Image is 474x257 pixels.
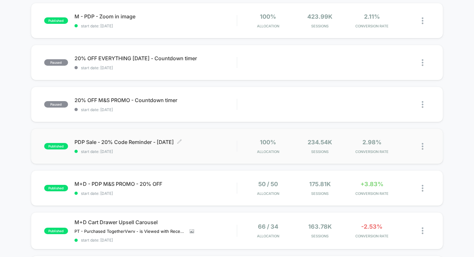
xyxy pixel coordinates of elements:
span: start date: [DATE] [74,107,237,112]
img: close [422,143,423,150]
span: paused [44,101,68,108]
span: Sessions [296,149,344,154]
span: PDP Sale - 20% Code Reminder - [DATE] [74,139,237,145]
img: close [422,59,423,66]
span: CONVERSION RATE [348,191,396,196]
span: 175.81k [309,181,331,187]
span: Allocation [257,234,279,238]
span: -2.53% [361,223,382,230]
span: published [44,17,68,24]
span: 100% [260,13,276,20]
span: start date: [DATE] [74,65,237,70]
img: close [422,227,423,234]
span: 20% OFF EVERYTHING [DATE] - Countdown timer [74,55,237,62]
span: start date: [DATE] [74,24,237,28]
span: start date: [DATE] [74,191,237,196]
span: Allocation [257,24,279,28]
span: Allocation [257,191,279,196]
span: 100% [260,139,276,146]
span: Allocation [257,149,279,154]
span: 50 / 50 [258,181,278,187]
span: +3.83% [360,181,383,187]
span: M+D Cart Drawer Upsell Carousel [74,219,237,225]
span: 2.11% [364,13,380,20]
span: M+D - PDP M&S PROMO - 20% OFF [74,181,237,187]
span: CONVERSION RATE [348,24,396,28]
span: start date: [DATE] [74,149,237,154]
img: close [422,101,423,108]
span: start date: [DATE] [74,238,237,243]
span: CONVERSION RATE [348,234,396,238]
span: Sessions [296,234,344,238]
span: Sessions [296,191,344,196]
span: 423.99k [307,13,332,20]
span: published [44,185,68,191]
span: published [44,228,68,234]
span: paused [44,59,68,66]
span: M - PDP - Zoom in image [74,13,237,20]
span: PT - Purchased TogetherVwrv - is Viewed with Recently [74,229,185,234]
span: Sessions [296,24,344,28]
span: 66 / 34 [258,223,278,230]
span: 234.54k [308,139,332,146]
span: published [44,143,68,149]
span: 20% OFF M&S PROMO - Countdown timer [74,97,237,103]
img: close [422,17,423,24]
span: 2.98% [362,139,381,146]
img: close [422,185,423,192]
span: CONVERSION RATE [348,149,396,154]
span: 163.78k [308,223,332,230]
